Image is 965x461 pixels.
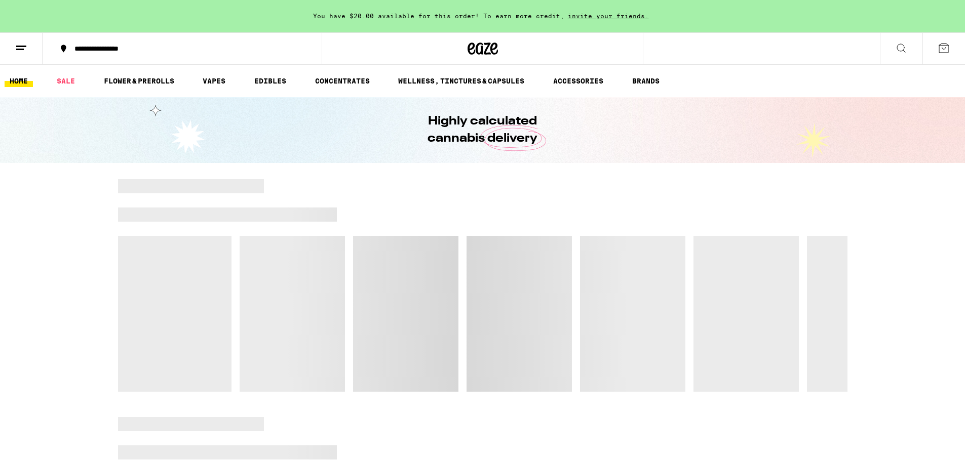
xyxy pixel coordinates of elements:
a: VAPES [198,75,230,87]
span: invite your friends. [564,13,652,19]
a: WELLNESS, TINCTURES & CAPSULES [393,75,529,87]
h1: Highly calculated cannabis delivery [399,113,566,147]
a: ACCESSORIES [548,75,608,87]
a: FLOWER & PREROLLS [99,75,179,87]
span: You have $20.00 available for this order! To earn more credit, [313,13,564,19]
a: EDIBLES [249,75,291,87]
a: CONCENTRATES [310,75,375,87]
a: HOME [5,75,33,87]
a: SALE [52,75,80,87]
a: BRANDS [627,75,665,87]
